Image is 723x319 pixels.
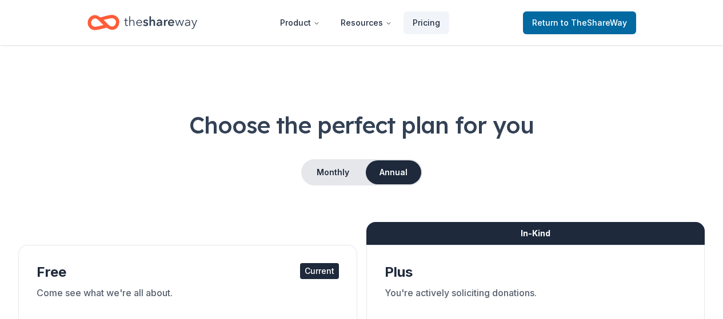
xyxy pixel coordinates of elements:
[331,11,401,34] button: Resources
[271,11,329,34] button: Product
[366,222,705,245] div: In-Kind
[385,263,687,281] div: Plus
[385,286,687,318] div: You're actively soliciting donations.
[523,11,636,34] a: Returnto TheShareWay
[271,9,449,36] nav: Main
[37,286,339,318] div: Come see what we're all about.
[561,18,627,27] span: to TheShareWay
[18,109,705,141] h1: Choose the perfect plan for you
[87,9,197,36] a: Home
[404,11,449,34] a: Pricing
[302,160,364,184] button: Monthly
[366,160,421,184] button: Annual
[37,263,339,281] div: Free
[300,263,339,279] div: Current
[532,16,627,30] span: Return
